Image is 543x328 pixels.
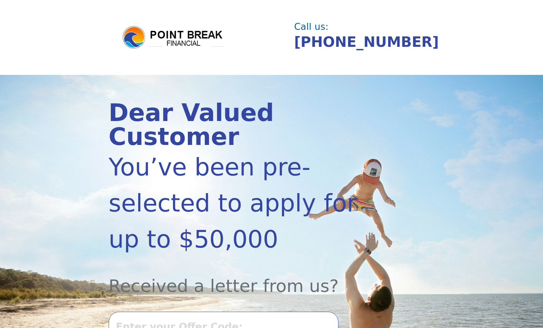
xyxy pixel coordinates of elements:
[294,22,430,31] div: Call us:
[109,257,386,299] div: Received a letter from us?
[122,25,226,50] img: logo.png
[109,149,386,257] div: You’ve been pre-selected to apply for up to $50,000
[294,34,439,50] a: [PHONE_NUMBER]
[109,101,386,149] div: Dear Valued Customer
